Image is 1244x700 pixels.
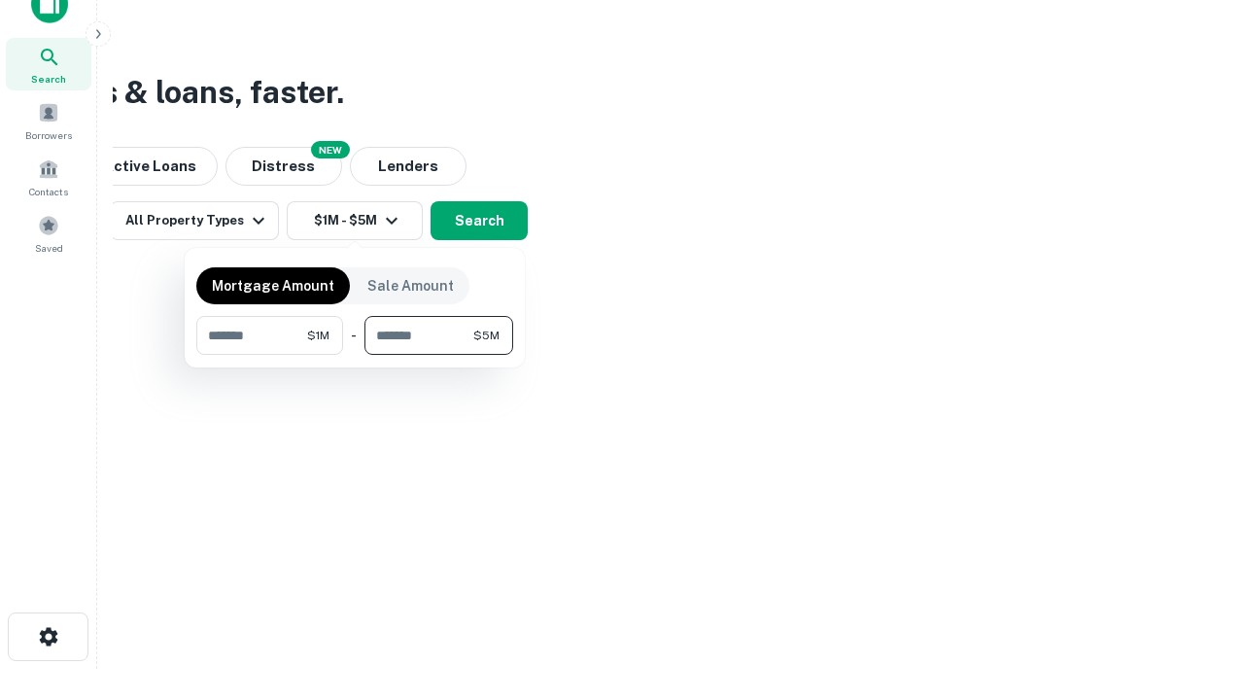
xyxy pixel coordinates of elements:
[473,327,500,344] span: $5M
[212,275,334,297] p: Mortgage Amount
[1147,544,1244,638] iframe: Chat Widget
[367,275,454,297] p: Sale Amount
[307,327,329,344] span: $1M
[351,316,357,355] div: -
